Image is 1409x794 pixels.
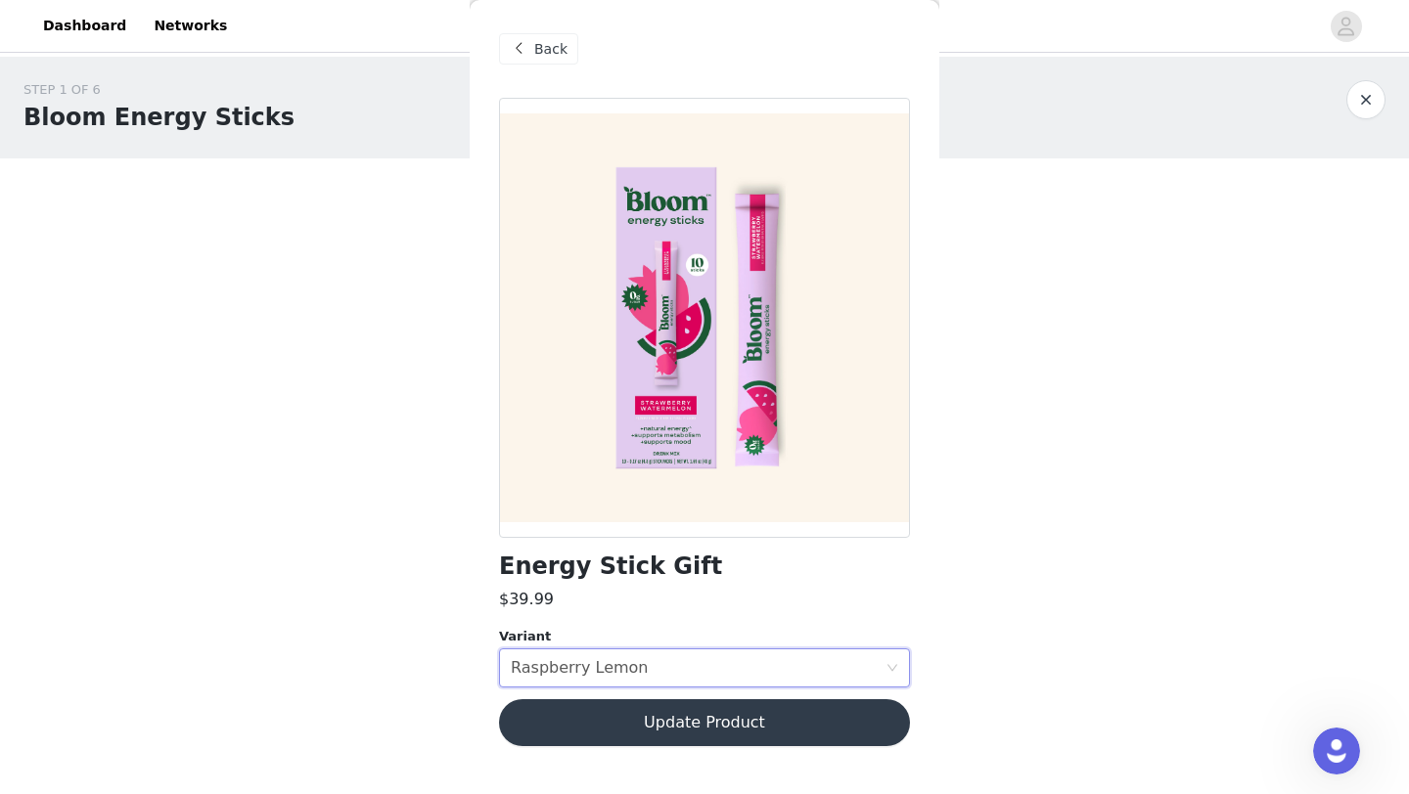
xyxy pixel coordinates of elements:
div: avatar [1337,11,1355,42]
span: Back [534,39,568,60]
a: Dashboard [31,4,138,48]
iframe: Intercom live chat [1313,728,1360,774]
div: Raspberry Lemon [511,649,648,686]
h1: Energy Stick Gift [499,553,722,580]
a: Networks [142,4,239,48]
div: STEP 1 OF 6 [23,80,295,100]
div: Variant [499,627,910,646]
h1: Bloom Energy Sticks [23,100,295,135]
h3: $39.99 [499,588,554,611]
button: Update Product [499,699,910,746]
